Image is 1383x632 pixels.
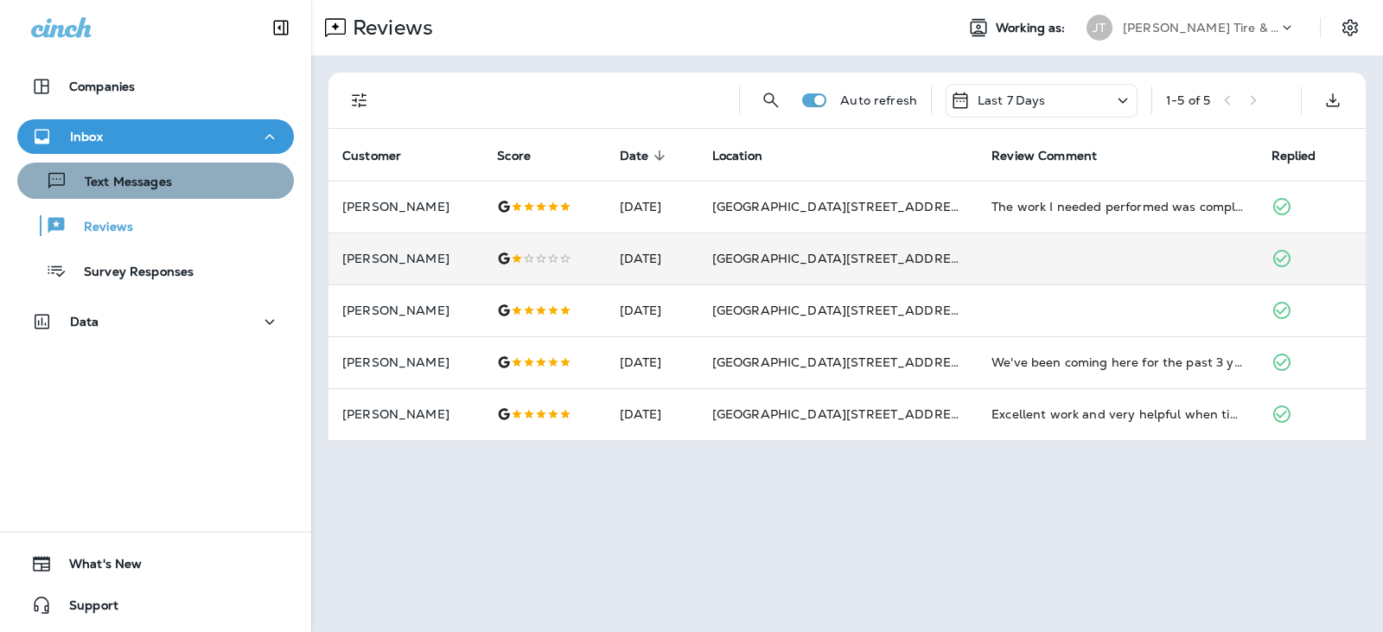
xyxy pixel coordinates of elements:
span: Score [497,149,531,163]
p: [PERSON_NAME] [342,252,469,265]
p: Data [70,315,99,329]
span: Review Comment [991,148,1119,163]
span: Location [712,148,785,163]
span: Score [497,148,553,163]
td: [DATE] [606,284,698,336]
p: [PERSON_NAME] Tire & Auto [1123,21,1278,35]
span: Review Comment [991,149,1097,163]
button: What's New [17,546,294,581]
button: Reviews [17,207,294,244]
p: Survey Responses [67,265,194,281]
span: [GEOGRAPHIC_DATA][STREET_ADDRESS] [712,251,972,266]
div: 1 - 5 of 5 [1166,93,1210,107]
button: Settings [1335,12,1366,43]
span: Replied [1271,149,1316,163]
p: [PERSON_NAME] [342,355,469,369]
p: Text Messages [67,175,172,191]
span: Location [712,149,762,163]
span: Customer [342,148,424,163]
span: Date [620,148,672,163]
p: [PERSON_NAME] [342,407,469,421]
span: Customer [342,149,401,163]
button: Companies [17,69,294,104]
div: The work I needed performed was completed as quickly as they could and at half the price of the d... [991,198,1243,215]
p: [PERSON_NAME] [342,303,469,317]
button: Data [17,304,294,339]
span: [GEOGRAPHIC_DATA][STREET_ADDRESS] [712,406,972,422]
span: Date [620,149,649,163]
button: Support [17,588,294,622]
p: [PERSON_NAME] [342,200,469,214]
button: Search Reviews [754,83,788,118]
div: We've been coming here for the past 3 years for all of our tire repairs/replacement. The customer... [991,354,1243,371]
span: [GEOGRAPHIC_DATA][STREET_ADDRESS] [712,354,972,370]
button: Filters [342,83,377,118]
button: Collapse Sidebar [257,10,305,45]
button: Survey Responses [17,252,294,289]
td: [DATE] [606,336,698,388]
span: [GEOGRAPHIC_DATA][STREET_ADDRESS] [712,303,972,318]
button: Export as CSV [1316,83,1350,118]
div: Excellent work and very helpful when time was short. They made it happen. [991,405,1243,423]
td: [DATE] [606,181,698,233]
p: Inbox [70,130,103,144]
td: [DATE] [606,233,698,284]
span: What's New [52,557,142,578]
td: [DATE] [606,388,698,440]
p: Companies [69,80,135,93]
p: Reviews [67,220,133,236]
p: Reviews [346,15,433,41]
button: Inbox [17,119,294,154]
p: Last 7 Days [978,93,1046,107]
button: Text Messages [17,163,294,199]
p: Auto refresh [840,93,917,107]
span: Support [52,598,118,619]
span: [GEOGRAPHIC_DATA][STREET_ADDRESS] [712,199,972,214]
span: Working as: [996,21,1069,35]
div: JT [1087,15,1112,41]
span: Replied [1271,148,1339,163]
